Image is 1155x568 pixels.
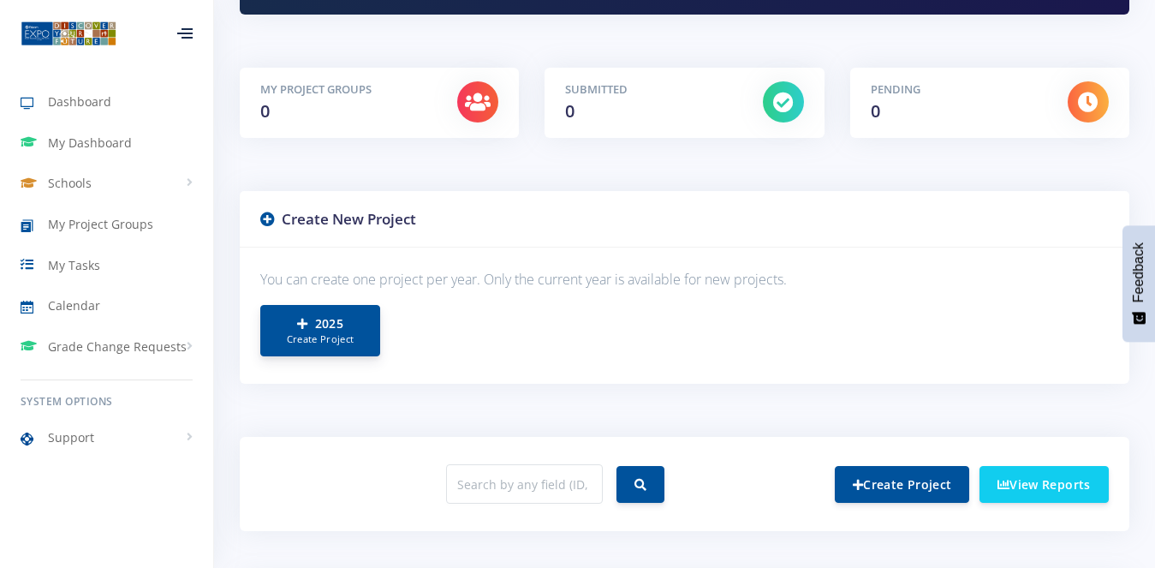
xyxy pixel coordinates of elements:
span: Support [48,428,94,446]
span: Schools [48,174,92,192]
span: 0 [260,99,270,123]
span: 0 [565,99,575,123]
h5: Pending [871,81,1042,99]
span: Calendar [48,296,100,314]
p: You can create one project per year. Only the current year is available for new projects. [260,268,1109,291]
span: Grade Change Requests [48,338,187,356]
span: My Project Groups [48,215,153,233]
small: Create Project [278,332,362,347]
span: Dashboard [48,93,111,111]
a: 2025Create Project [260,305,380,356]
a: Create Project [835,466,969,503]
span: 0 [871,99,880,123]
h6: System Options [21,394,193,410]
span: My Tasks [48,256,100,274]
span: My Dashboard [48,134,132,152]
a: View Reports [979,466,1109,503]
input: Search by any field (ID, name, school, etc.) [446,464,603,504]
h5: My Project Groups [260,81,432,99]
span: Feedback [1131,242,1146,302]
h3: Create New Project [260,208,1109,230]
h5: Submitted [565,81,736,99]
button: Feedback - Show survey [1122,225,1155,342]
img: ... [21,20,116,47]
